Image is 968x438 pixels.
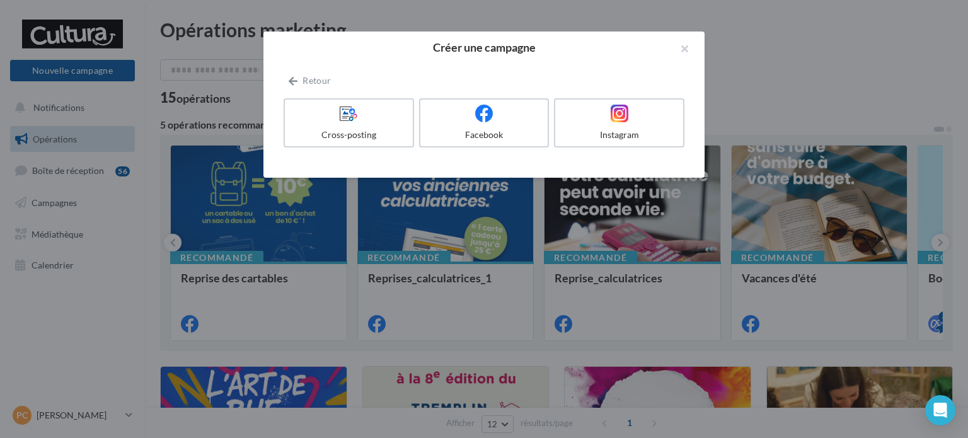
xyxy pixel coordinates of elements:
[284,73,336,88] button: Retour
[925,395,955,425] div: Open Intercom Messenger
[284,42,684,53] h2: Créer une campagne
[560,129,678,141] div: Instagram
[290,129,408,141] div: Cross-posting
[425,129,543,141] div: Facebook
